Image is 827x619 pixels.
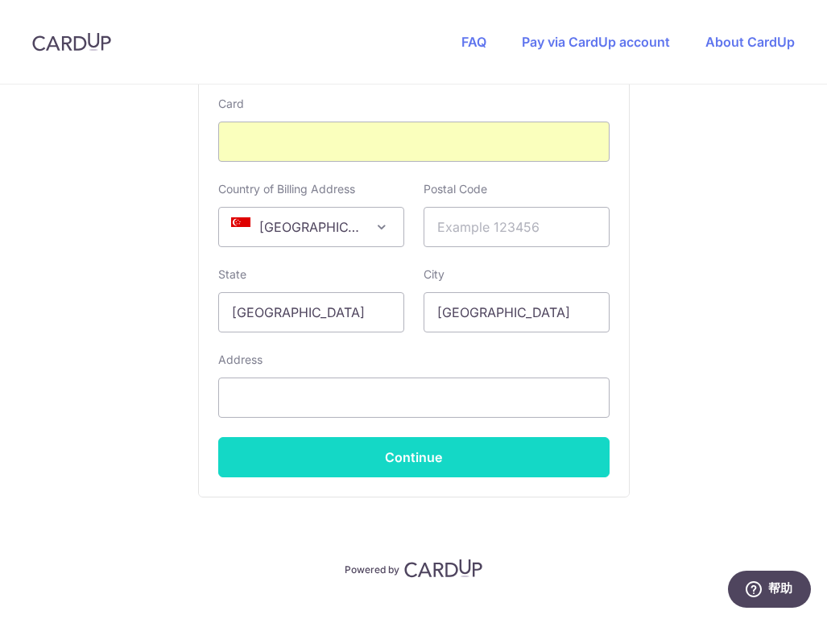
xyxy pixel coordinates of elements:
p: Powered by [345,560,399,576]
a: Pay via CardUp account [522,34,670,50]
label: Country of Billing Address [218,181,355,197]
label: City [424,266,445,283]
label: Address [218,352,263,368]
a: About CardUp [705,34,795,50]
label: Card [218,96,244,112]
a: FAQ [461,34,486,50]
iframe: 打开一个小组件，您可以在其中找到更多信息 [727,571,811,611]
label: Postal Code [424,181,487,197]
img: CardUp [404,559,483,578]
img: CardUp [32,32,111,52]
span: Singapore [219,208,403,246]
span: Singapore [218,207,404,247]
input: Example 123456 [424,207,610,247]
button: Continue [218,437,610,477]
label: State [218,266,246,283]
iframe: Secure card payment input frame [232,132,596,151]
